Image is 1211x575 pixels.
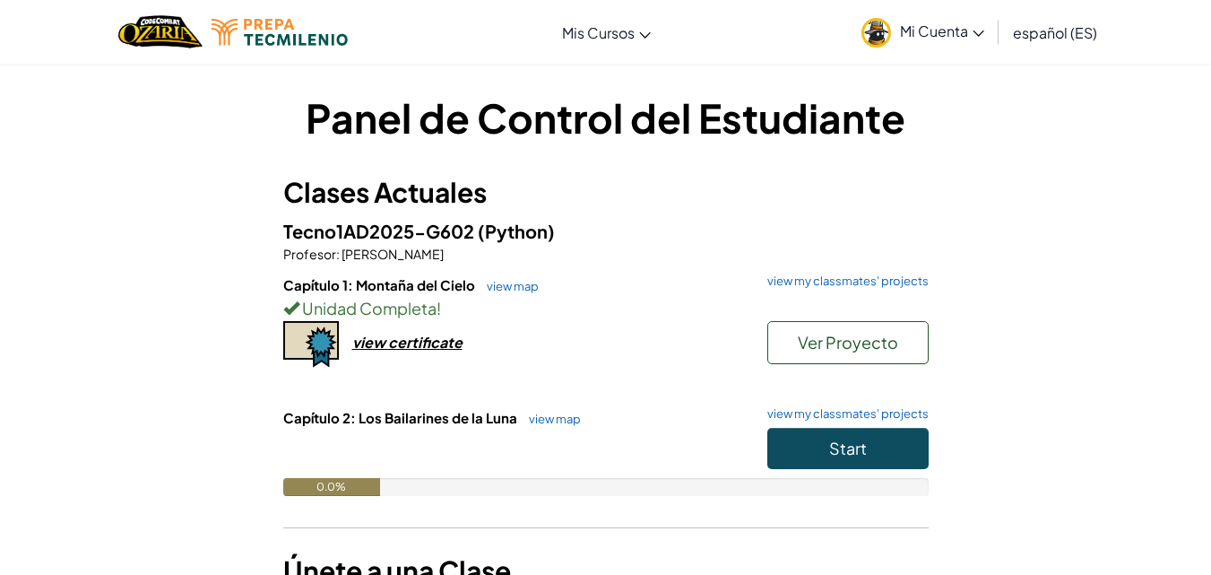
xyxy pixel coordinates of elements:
[283,172,929,213] h3: Clases Actuales
[861,18,891,48] img: avatar
[118,13,202,50] a: Ozaria by CodeCombat logo
[767,428,929,469] button: Start
[283,90,929,145] h1: Panel de Control del Estudiante
[437,298,441,318] span: !
[283,246,336,262] span: Profesor
[798,332,898,353] span: Ver Proyecto
[562,23,635,42] span: Mis Cursos
[336,246,340,262] span: :
[553,8,660,57] a: Mis Cursos
[340,246,444,262] span: [PERSON_NAME]
[758,408,929,420] a: view my classmates' projects
[118,13,202,50] img: Home
[283,220,478,242] span: Tecno1AD2025-G602
[283,333,463,352] a: view certificate
[212,19,348,46] img: Tecmilenio logo
[1004,8,1106,57] a: español (ES)
[1013,23,1097,42] span: español (ES)
[283,321,339,368] img: certificate-icon.png
[758,275,929,287] a: view my classmates' projects
[520,412,581,426] a: view map
[283,276,478,293] span: Capítulo 1: Montaña del Cielo
[829,438,867,458] span: Start
[478,279,539,293] a: view map
[299,298,437,318] span: Unidad Completa
[767,321,929,364] button: Ver Proyecto
[852,4,993,60] a: Mi Cuenta
[352,333,463,352] div: view certificate
[900,22,984,40] span: Mi Cuenta
[478,220,555,242] span: (Python)
[283,478,380,496] div: 0.0%
[283,409,520,426] span: Capítulo 2: Los Bailarines de la Luna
